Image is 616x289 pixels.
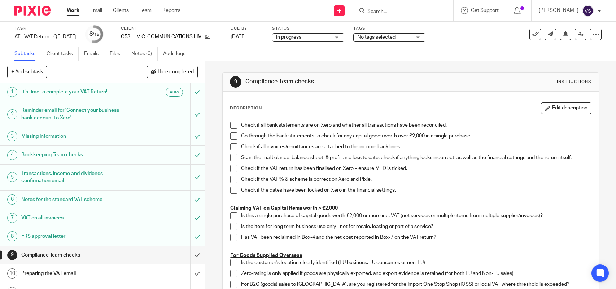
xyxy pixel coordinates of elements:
span: No tags selected [357,35,396,40]
p: Go through the bank statements to check for any capital goods worth over £2,000 in a single purch... [241,132,591,140]
label: Task [14,26,77,31]
p: C53 - I.M.C. COMMUNICATIONS LIMITED [121,33,201,40]
div: 10 [7,268,17,279]
img: Pixie [14,6,51,16]
p: For B2C (goods) sales to [GEOGRAPHIC_DATA], are you registered for the Import One Stop Shop (IOSS... [241,281,591,288]
a: Subtasks [14,47,41,61]
p: Description [230,105,262,111]
a: Files [110,47,126,61]
p: Scan the trial balance, balance sheet, & profit and loss to date, check if anything looks incorre... [241,154,591,161]
span: In progress [276,35,301,40]
div: AT - VAT Return - QE [DATE] [14,33,77,40]
div: 5 [7,172,17,182]
p: [PERSON_NAME] [539,7,578,14]
h1: Preparing the VAT email [21,268,129,279]
a: Email [90,7,102,14]
p: Zero-rating is only applied if goods are physically exported, and export evidence is retained (fo... [241,270,591,277]
p: Check if the VAT return has been finalised on Xero – ensure MTD is ticked. [241,165,591,172]
u: Claiming VAT on Capital items worth > £2,000 [230,206,338,211]
u: For Goods Supplied Overseas [230,253,302,258]
h1: Transactions, income and dividends confirmation email [21,168,129,187]
div: 2 [7,109,17,119]
div: 9 [230,76,241,88]
p: Is the item for long term business use only - not for resale, leasing or part of a service? [241,223,591,230]
p: Check if all bank statements are on Xero and whether all transactions have been reconciled. [241,122,591,129]
p: Check if the VAT % & scheme is correct on Xero and Pixie. [241,176,591,183]
p: Has VAT been reclaimed in Box-4 and the net cost reported in Box-7 on the VAT return? [241,234,591,241]
div: 1 [7,87,17,97]
a: Reports [162,7,180,14]
h1: Compliance Team checks [21,250,129,260]
a: Work [67,7,79,14]
h1: Missing information [21,131,129,142]
h1: FRS approval letter [21,231,129,242]
button: Hide completed [147,66,198,78]
div: AT - VAT Return - QE 31-07-2025 [14,33,77,40]
div: 4 [7,150,17,160]
label: Client [121,26,222,31]
a: Notes (0) [131,47,158,61]
p: Check if the dates have been locked on Xero in the financial settings. [241,187,591,194]
div: 8 [89,30,99,38]
label: Due by [231,26,263,31]
div: 8 [7,231,17,241]
a: Team [140,7,152,14]
div: 3 [7,131,17,141]
p: Is the customer's location clearly identified (EU business, EU consumer, or non-EU) [241,259,591,266]
div: 6 [7,194,17,205]
a: Emails [84,47,104,61]
div: Auto [166,88,183,97]
h1: Compliance Team checks [245,78,426,86]
div: 9 [7,250,17,260]
span: Hide completed [158,69,194,75]
small: /15 [93,32,99,36]
h1: Bookkeeping Team checks [21,149,129,160]
span: [DATE] [231,34,246,39]
button: + Add subtask [7,66,47,78]
div: Instructions [557,79,591,85]
div: 7 [7,213,17,223]
a: Client tasks [47,47,79,61]
button: Edit description [541,102,591,114]
h1: It's time to complete your VAT Return! [21,87,129,97]
label: Status [272,26,344,31]
p: Is this a single purchase of capital goods worth £2,000 or more inc. VAT (not services or multipl... [241,212,591,219]
label: Tags [353,26,425,31]
a: Clients [113,7,129,14]
input: Search [367,9,432,15]
h1: Reminder email for 'Connect your business bank account to Xero' [21,105,129,123]
a: Audit logs [163,47,191,61]
span: Get Support [471,8,499,13]
p: Check if all invoices/remittances are attached to the income bank lines. [241,143,591,150]
img: svg%3E [582,5,594,17]
h1: VAT on all invoices [21,213,129,223]
h1: Notes for the standard VAT scheme [21,194,129,205]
